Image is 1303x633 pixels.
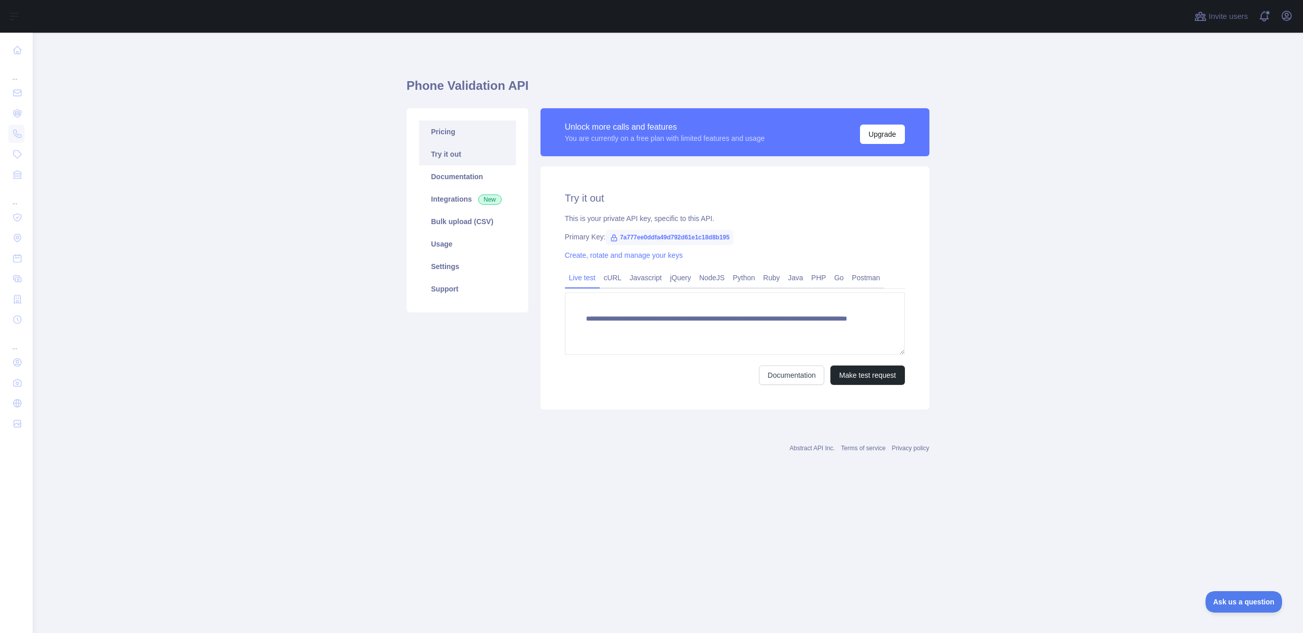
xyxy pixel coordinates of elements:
iframe: Toggle Customer Support [1206,591,1283,613]
h2: Try it out [565,191,905,205]
div: This is your private API key, specific to this API. [565,213,905,224]
span: Invite users [1209,11,1248,22]
h1: Phone Validation API [407,78,929,102]
a: Documentation [419,165,516,188]
a: Terms of service [841,445,886,452]
a: Java [784,270,807,286]
a: Support [419,278,516,300]
a: Abstract API Inc. [790,445,835,452]
a: cURL [600,270,626,286]
a: Ruby [759,270,784,286]
button: Make test request [830,366,904,385]
div: You are currently on a free plan with limited features and usage [565,133,765,143]
a: Go [830,270,848,286]
a: Create, rotate and manage your keys [565,251,683,259]
a: NodeJS [695,270,729,286]
a: Bulk upload (CSV) [419,210,516,233]
div: ... [8,331,24,351]
a: Live test [565,270,600,286]
a: Documentation [759,366,824,385]
button: Upgrade [860,125,905,144]
div: Primary Key: [565,232,905,242]
a: jQuery [666,270,695,286]
a: Integrations New [419,188,516,210]
div: ... [8,61,24,82]
button: Invite users [1192,8,1250,25]
a: PHP [807,270,830,286]
a: Try it out [419,143,516,165]
a: Settings [419,255,516,278]
a: Usage [419,233,516,255]
a: Privacy policy [892,445,929,452]
a: Python [729,270,759,286]
a: Javascript [626,270,666,286]
div: ... [8,186,24,206]
div: Unlock more calls and features [565,121,765,133]
span: New [478,194,502,205]
span: 7a777ee0ddfa49d792d61e1c18d8b195 [606,230,734,245]
a: Postman [848,270,884,286]
a: Pricing [419,120,516,143]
